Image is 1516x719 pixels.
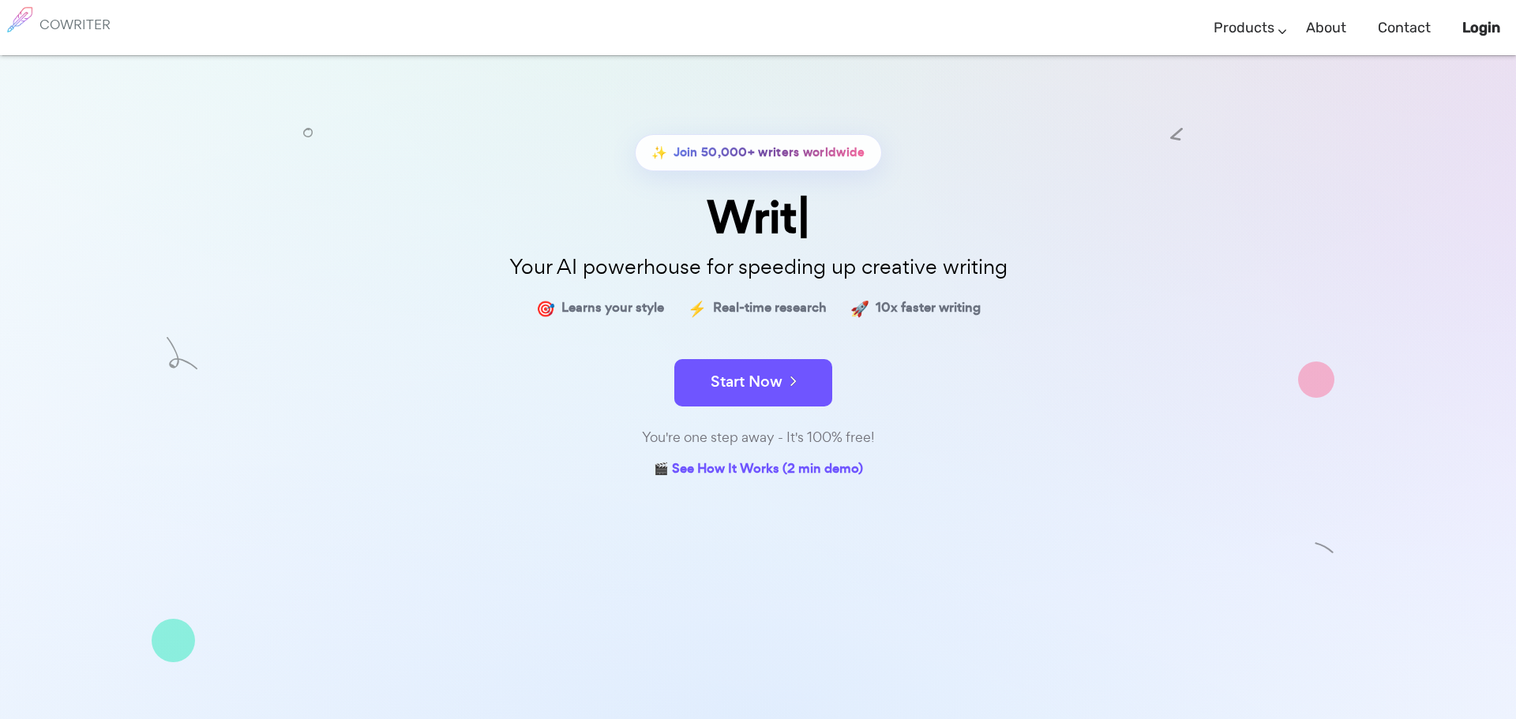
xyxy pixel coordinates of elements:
a: Login [1462,5,1500,51]
img: shape [1298,361,1334,398]
div: You're one step away - It's 100% free! [363,426,1153,449]
a: About [1306,5,1346,51]
span: ⚡ [688,297,707,320]
button: Start Now [674,359,832,406]
h6: COWRITER [39,17,111,32]
img: shape [167,337,197,369]
img: shape [303,128,313,137]
b: Login [1462,19,1500,36]
div: Writ [363,195,1153,240]
span: 🚀 [850,297,869,320]
span: Join 50,000+ writers worldwide [674,141,865,164]
span: 🎯 [536,297,555,320]
p: Your AI powerhouse for speeding up creative writing [363,250,1153,284]
img: shape [1315,538,1334,558]
span: ✨ [651,141,667,164]
a: 🎬 See How It Works (2 min demo) [654,458,863,482]
span: Learns your style [561,297,664,320]
img: shape [152,619,195,662]
a: Contact [1378,5,1431,51]
span: 10x faster writing [876,297,981,320]
img: shape [1170,128,1183,140]
span: Real-time research [713,297,827,320]
a: Products [1214,5,1274,51]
